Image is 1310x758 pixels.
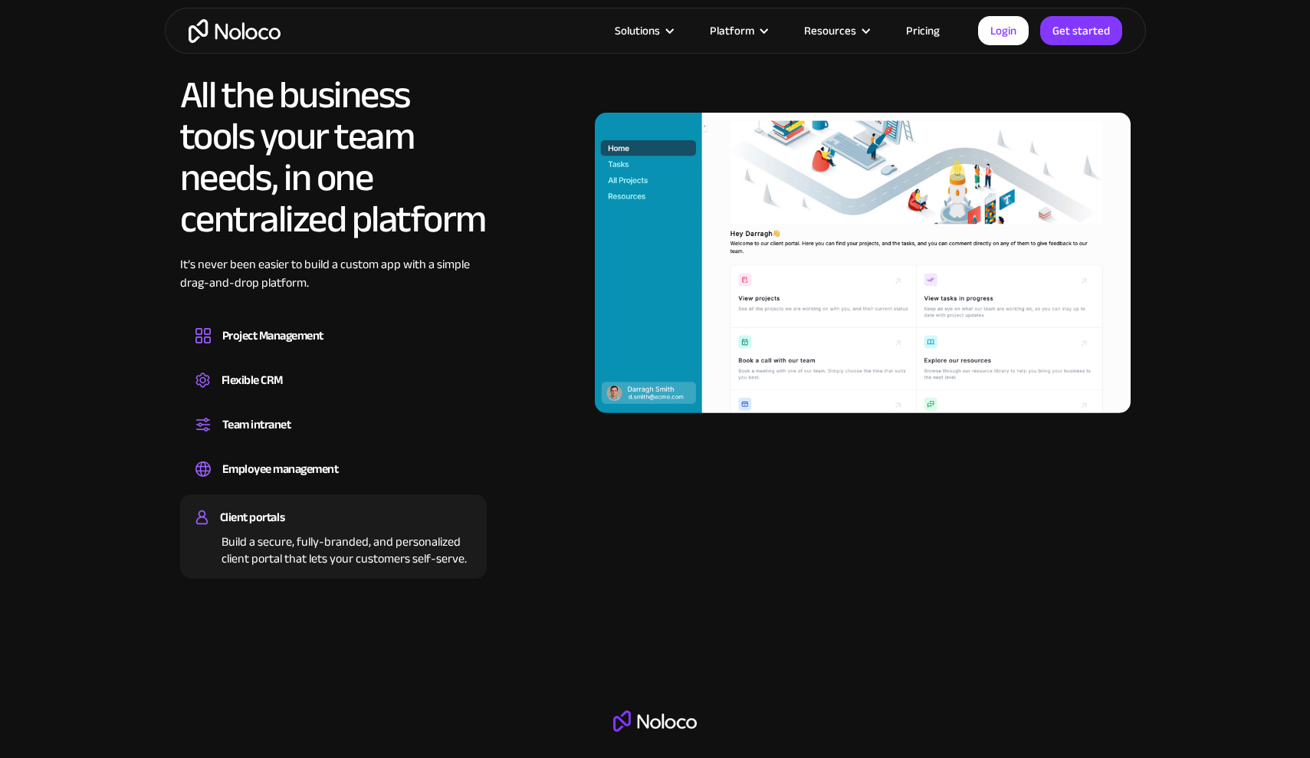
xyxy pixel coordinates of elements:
[195,392,471,396] div: Create a custom CRM that you can adapt to your business’s needs, centralize your workflows, and m...
[596,21,691,41] div: Solutions
[222,458,339,481] div: Employee management
[222,413,291,436] div: Team intranet
[887,21,959,41] a: Pricing
[180,74,487,240] h2: All the business tools your team needs, in one centralized platform
[220,506,284,529] div: Client portals
[785,21,887,41] div: Resources
[195,347,471,352] div: Design custom project management tools to speed up workflows, track progress, and optimize your t...
[615,21,660,41] div: Solutions
[195,529,471,567] div: Build a secure, fully-branded, and personalized client portal that lets your customers self-serve.
[189,19,281,43] a: home
[222,369,283,392] div: Flexible CRM
[978,16,1029,45] a: Login
[195,481,471,485] div: Easily manage employee information, track performance, and handle HR tasks from a single platform.
[222,324,323,347] div: Project Management
[691,21,785,41] div: Platform
[1040,16,1122,45] a: Get started
[804,21,856,41] div: Resources
[710,21,754,41] div: Platform
[195,436,471,441] div: Set up a central space for your team to collaborate, share information, and stay up to date on co...
[180,255,487,315] div: It’s never been easier to build a custom app with a simple drag-and-drop platform.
